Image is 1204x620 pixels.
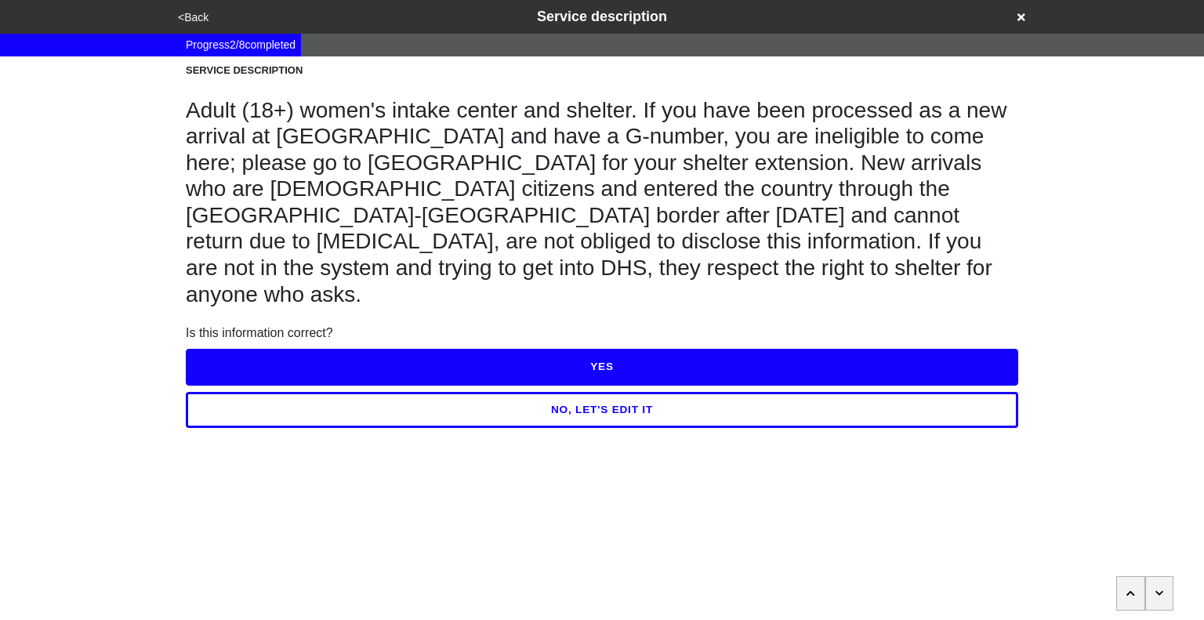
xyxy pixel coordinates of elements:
[186,324,1018,343] div: Is this information correct?
[186,392,1018,428] button: NO, LET'S EDIT IT
[186,37,296,53] span: Progress 2 / 8 completed
[537,9,667,24] span: Service description
[186,63,1018,78] div: SERVICE DESCRIPTION
[186,97,1018,308] h1: Adult (18+) women's intake center and shelter. If you have been processed as a new arrival at [GE...
[186,349,1018,385] button: YES
[173,9,213,27] button: <Back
